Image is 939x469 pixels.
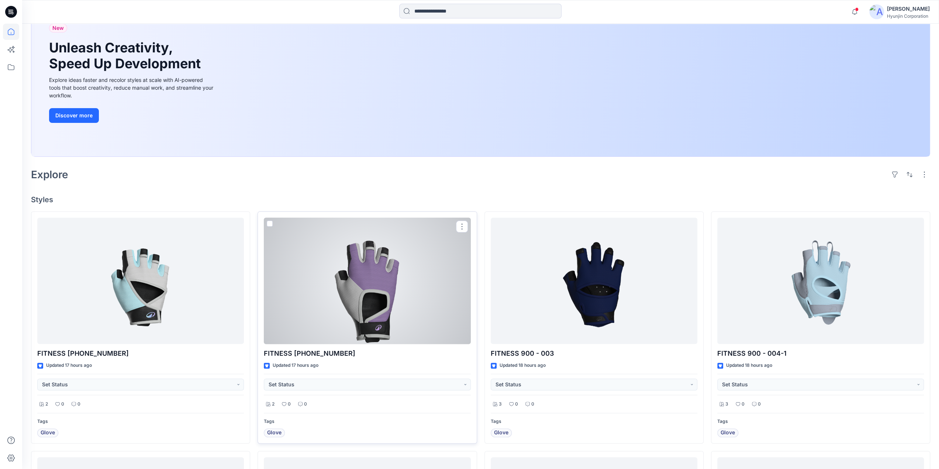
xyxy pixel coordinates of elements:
p: 0 [288,400,291,408]
p: 2 [45,400,48,408]
p: Updated 17 hours ago [273,362,318,369]
span: Glove [267,428,282,437]
span: Glove [41,428,55,437]
h1: Unleash Creativity, Speed Up Development [49,40,204,72]
p: 0 [304,400,307,408]
span: Glove [494,428,508,437]
p: 2 [272,400,275,408]
p: Updated 18 hours ago [726,362,772,369]
a: FITNESS 900-006-1 [37,218,244,344]
p: 0 [61,400,64,408]
p: 0 [742,400,745,408]
div: Explore ideas faster and recolor styles at scale with AI-powered tools that boost creativity, red... [49,76,215,99]
p: 3 [499,400,502,408]
a: FITNESS 900-008-1 [264,218,470,344]
p: Tags [491,418,697,425]
p: FITNESS [PHONE_NUMBER] [37,348,244,359]
p: 0 [515,400,518,408]
p: Tags [717,418,924,425]
img: avatar [869,4,884,19]
p: Tags [264,418,470,425]
div: [PERSON_NAME] [887,4,930,13]
div: Hyunjin Corporation [887,13,930,19]
p: FITNESS [PHONE_NUMBER] [264,348,470,359]
p: Tags [37,418,244,425]
a: Discover more [49,108,215,123]
span: Glove [721,428,735,437]
span: New [52,24,64,32]
p: Updated 18 hours ago [500,362,546,369]
h4: Styles [31,195,930,204]
p: FITNESS 900 - 004-1 [717,348,924,359]
p: Updated 17 hours ago [46,362,92,369]
p: 3 [725,400,728,408]
button: Discover more [49,108,99,123]
p: FITNESS 900 - 003 [491,348,697,359]
h2: Explore [31,169,68,180]
a: FITNESS 900 - 003 [491,218,697,344]
p: 0 [758,400,761,408]
p: 0 [531,400,534,408]
p: 0 [77,400,80,408]
a: FITNESS 900 - 004-1 [717,218,924,344]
